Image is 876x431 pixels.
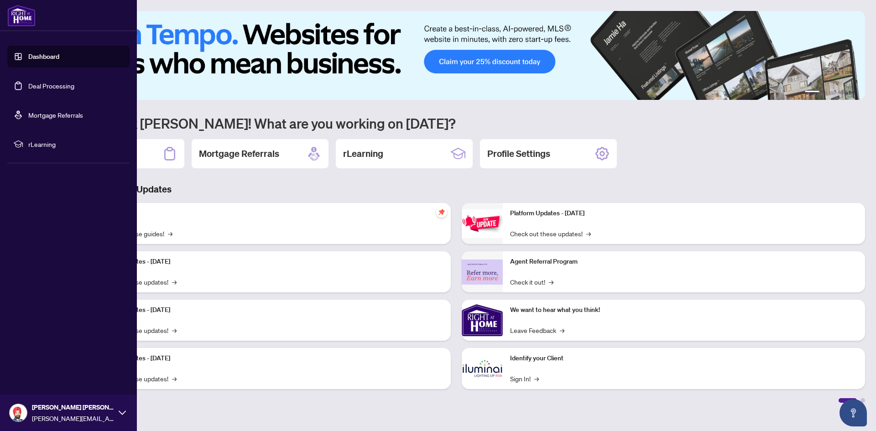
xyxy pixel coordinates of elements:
[96,208,443,218] p: Self-Help
[839,399,867,426] button: Open asap
[510,353,858,363] p: Identify your Client
[510,208,858,218] p: Platform Updates - [DATE]
[172,374,177,384] span: →
[510,228,591,239] a: Check out these updates!→
[510,325,564,335] a: Leave Feedback→
[560,325,564,335] span: →
[852,91,856,94] button: 6
[838,91,841,94] button: 4
[436,207,447,218] span: pushpin
[462,300,503,341] img: We want to hear what you think!
[28,52,59,61] a: Dashboard
[28,82,74,90] a: Deal Processing
[823,91,827,94] button: 2
[462,260,503,285] img: Agent Referral Program
[462,209,503,238] img: Platform Updates - June 23, 2025
[96,353,443,363] p: Platform Updates - [DATE]
[487,147,550,160] h2: Profile Settings
[805,91,819,94] button: 1
[47,114,865,132] h1: Welcome back [PERSON_NAME]! What are you working on [DATE]?
[510,305,858,315] p: We want to hear what you think!
[10,404,27,421] img: Profile Icon
[28,111,83,119] a: Mortgage Referrals
[510,257,858,267] p: Agent Referral Program
[96,305,443,315] p: Platform Updates - [DATE]
[168,228,172,239] span: →
[32,402,114,412] span: [PERSON_NAME] [PERSON_NAME]
[845,91,849,94] button: 5
[549,277,553,287] span: →
[510,277,553,287] a: Check it out!→
[32,413,114,423] span: [PERSON_NAME][EMAIL_ADDRESS][DOMAIN_NAME]
[586,228,591,239] span: →
[172,325,177,335] span: →
[343,147,383,160] h2: rLearning
[96,257,443,267] p: Platform Updates - [DATE]
[534,374,539,384] span: →
[830,91,834,94] button: 3
[510,374,539,384] a: Sign In!→
[47,11,865,100] img: Slide 0
[47,183,865,196] h3: Brokerage & Industry Updates
[172,277,177,287] span: →
[199,147,279,160] h2: Mortgage Referrals
[462,348,503,389] img: Identify your Client
[28,139,123,149] span: rLearning
[7,5,36,26] img: logo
